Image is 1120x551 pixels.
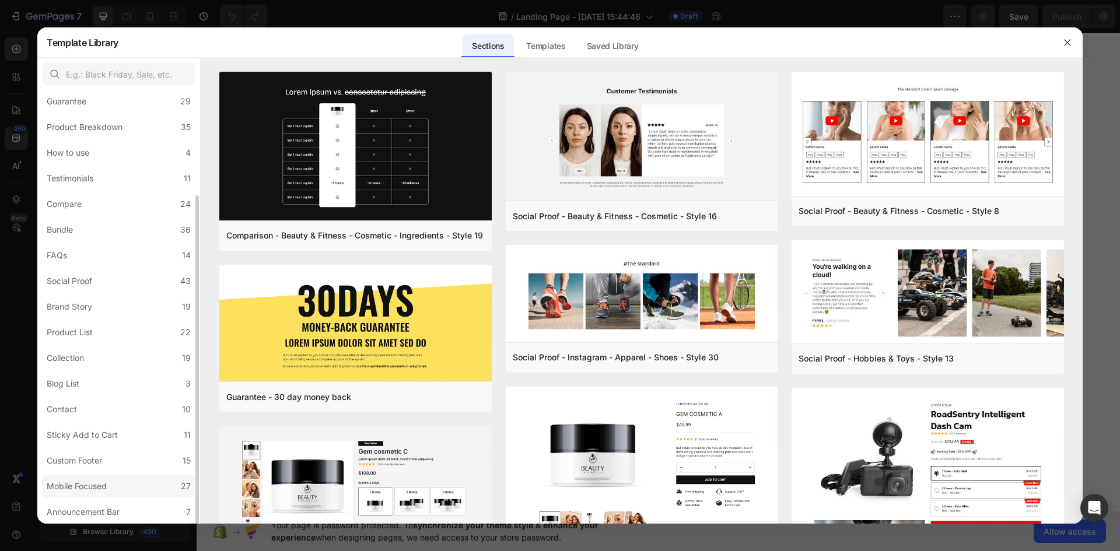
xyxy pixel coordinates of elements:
div: 19 [182,300,191,314]
div: Social Proof [47,274,92,288]
div: 29 [180,94,191,108]
div: Social Proof - Beauty & Fitness - Cosmetic - Style 8 [799,204,999,218]
img: sp30.png [506,245,778,345]
div: 36 [180,223,191,237]
div: Contact [47,402,77,416]
div: 43 [180,274,191,288]
button: Add sections [377,266,457,289]
div: Product Breakdown [47,120,123,134]
div: FAQs [47,248,67,262]
div: Blog List [47,377,79,391]
div: Custom Footer [47,454,102,468]
div: Brand Story [47,300,92,314]
div: Start with Generating from URL or image [383,331,540,341]
div: Announcement Bar [47,505,120,519]
div: 27 [181,479,191,493]
div: 35 [181,120,191,134]
img: sp13.png [792,240,1064,346]
div: 11 [184,171,191,185]
div: Compare [47,197,82,211]
div: 3 [185,377,191,391]
div: Social Proof - Beauty & Fitness - Cosmetic - Style 16 [513,209,717,223]
img: c19.png [219,72,492,222]
input: E.g.: Black Friday, Sale, etc. [42,62,195,86]
img: sp16.png [506,72,778,203]
div: 24 [180,197,191,211]
div: Saved Library [577,34,648,58]
div: Comparison - Beauty & Fitness - Cosmetic - Ingredients - Style 19 [226,229,483,243]
div: 22 [180,325,191,339]
button: Add elements [464,266,547,289]
h2: Template Library [47,27,118,58]
div: 11 [184,428,191,442]
div: Social Proof - Instagram - Apparel - Shoes - Style 30 [513,350,719,364]
img: g30.png [219,265,492,384]
div: Open Intercom Messenger [1080,494,1108,522]
div: Guarantee - 30 day money back [226,390,351,404]
div: 10 [182,402,191,416]
div: Social Proof - Hobbies & Toys - Style 13 [799,352,954,366]
div: Sections [463,34,513,58]
div: Sticky Add to Cart [47,428,118,442]
div: Testimonials [47,171,93,185]
div: 7 [186,505,191,519]
div: 15 [183,454,191,468]
div: Product List [47,325,93,339]
img: sp8.png [792,72,1064,198]
div: Collection [47,351,84,365]
div: 19 [182,351,191,365]
div: How to use [47,146,89,160]
div: Templates [517,34,575,58]
div: Bundle [47,223,73,237]
div: Start with Sections from sidebar [391,243,533,257]
div: 4 [185,146,191,160]
div: 14 [182,248,191,262]
div: Mobile Focused [47,479,107,493]
div: Guarantee [47,94,86,108]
